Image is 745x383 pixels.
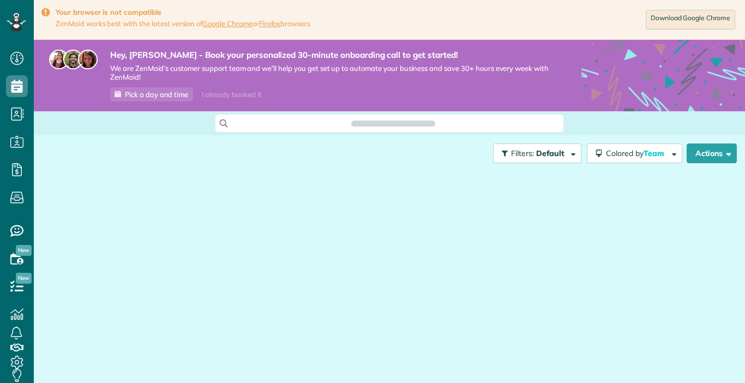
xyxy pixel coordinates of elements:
span: Search ZenMaid… [362,118,424,129]
a: Firefox [259,19,281,28]
a: Download Google Chrome [646,10,735,29]
a: Google Chrome [202,19,253,28]
span: Default [536,148,565,158]
a: Filters: Default [488,143,581,163]
span: We are ZenMaid’s customer support team and we’ll help you get set up to automate your business an... [110,64,549,82]
button: Actions [687,143,737,163]
span: Filters: [511,148,534,158]
strong: Your browser is not compatible [56,8,310,17]
span: New [16,273,32,284]
span: ZenMaid works best with the latest version of or browsers [56,19,310,28]
button: Filters: Default [493,143,581,163]
strong: Hey, [PERSON_NAME] - Book your personalized 30-minute onboarding call to get started! [110,50,549,61]
span: Pick a day and time [125,90,188,99]
span: New [16,245,32,256]
img: jorge-587dff0eeaa6aab1f244e6dc62b8924c3b6ad411094392a53c71c6c4a576187d.jpg [63,50,83,69]
span: Colored by [606,148,668,158]
div: I already booked it [195,88,268,101]
img: michelle-19f622bdf1676172e81f8f8fba1fb50e276960ebfe0243fe18214015130c80e4.jpg [78,50,98,69]
span: Team [644,148,666,158]
a: Pick a day and time [110,87,193,101]
button: Colored byTeam [587,143,682,163]
img: maria-72a9807cf96188c08ef61303f053569d2e2a8a1cde33d635c8a3ac13582a053d.jpg [49,50,69,69]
